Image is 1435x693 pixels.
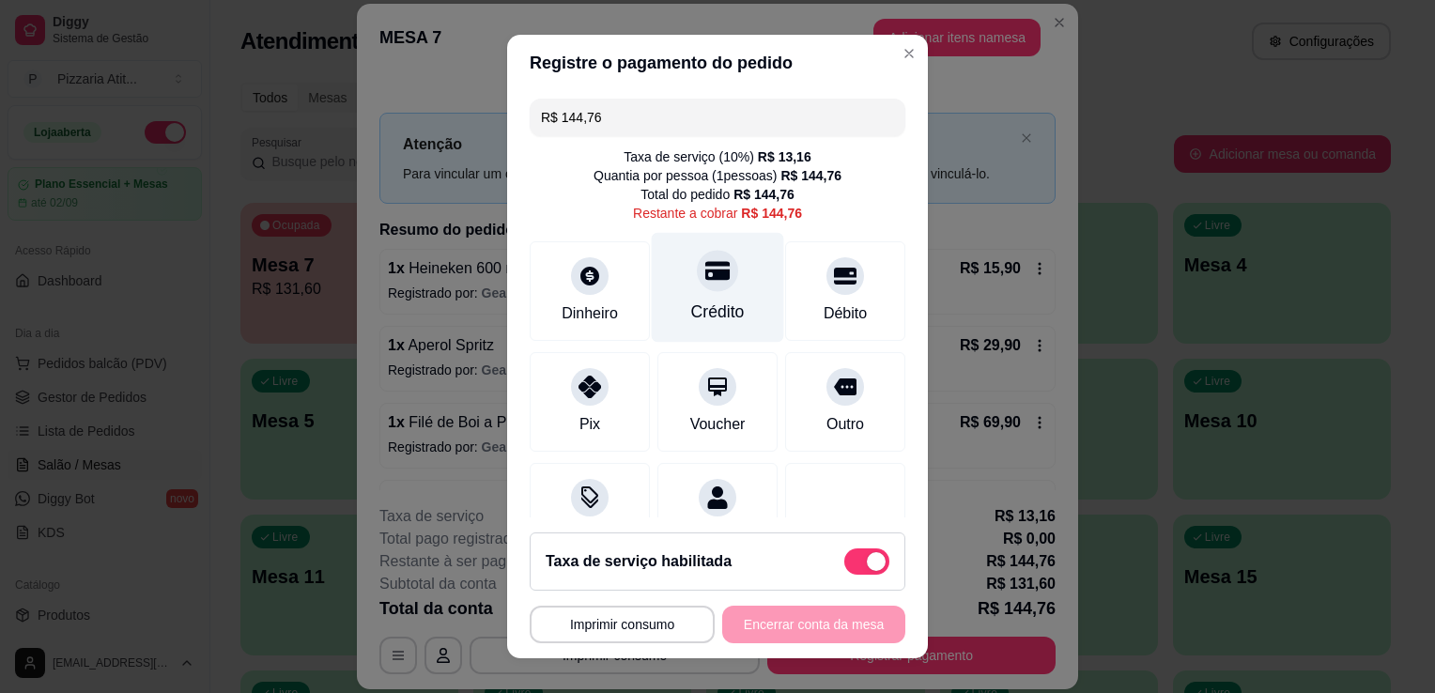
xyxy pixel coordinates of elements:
[758,147,811,166] div: R$ 13,16
[894,38,924,69] button: Close
[733,185,795,204] div: R$ 144,76
[624,147,810,166] div: Taxa de serviço ( 10 %)
[546,550,732,573] h2: Taxa de serviço habilitada
[579,413,600,436] div: Pix
[640,185,795,204] div: Total do pedido
[780,166,841,185] div: R$ 144,76
[824,302,867,325] div: Débito
[530,606,715,643] button: Imprimir consumo
[826,413,864,436] div: Outro
[541,99,894,136] input: Ex.: hambúrguer de cordeiro
[594,166,841,185] div: Quantia por pessoa ( 1 pessoas)
[690,413,746,436] div: Voucher
[633,204,802,223] div: Restante a cobrar
[741,204,802,223] div: R$ 144,76
[507,35,928,91] header: Registre o pagamento do pedido
[562,302,618,325] div: Dinheiro
[691,300,745,324] div: Crédito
